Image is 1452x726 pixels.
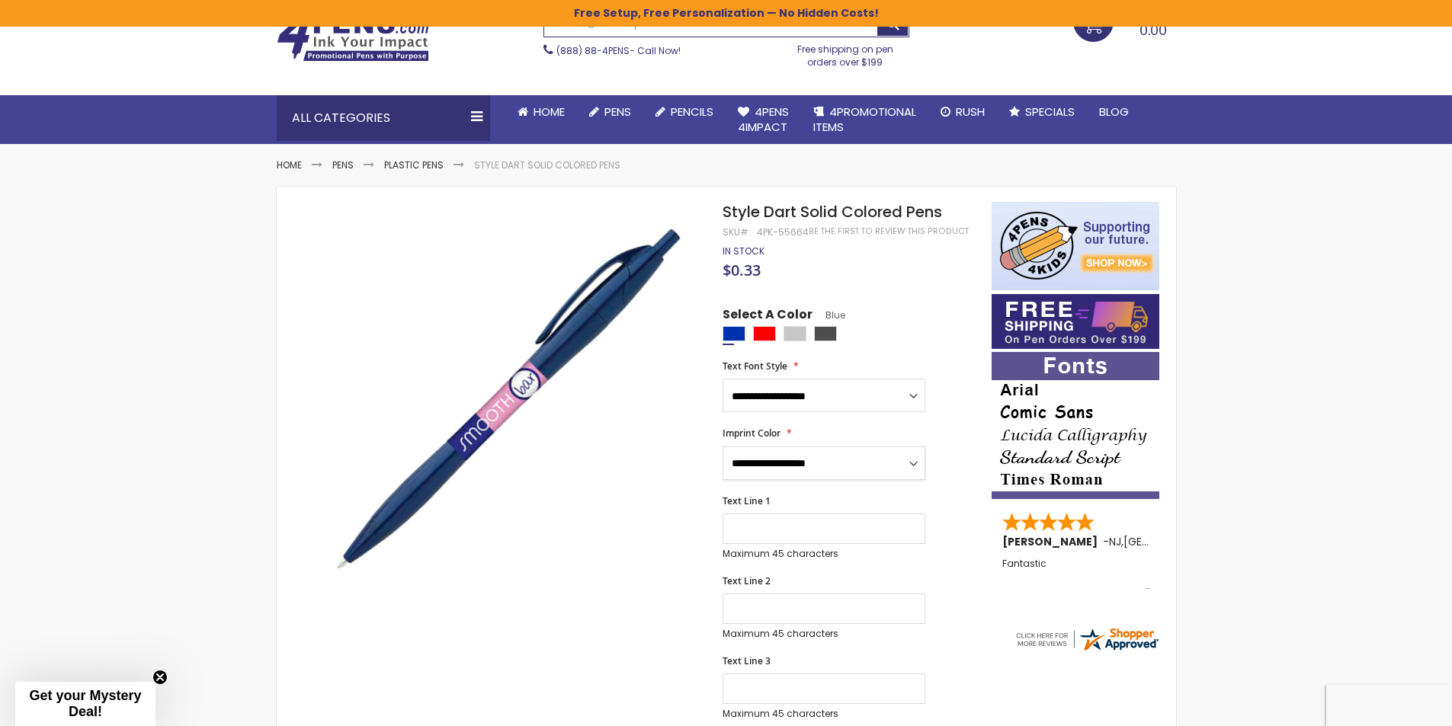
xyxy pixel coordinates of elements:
[671,104,713,120] span: Pencils
[723,574,771,587] span: Text Line 2
[813,309,845,321] span: Blue
[723,245,764,257] span: In stock
[723,628,925,640] p: Maximum 45 characters
[997,95,1087,129] a: Specials
[723,306,813,327] span: Select A Color
[1025,104,1075,120] span: Specials
[723,708,925,720] p: Maximum 45 characters
[1002,534,1103,549] span: [PERSON_NAME]
[1123,534,1236,549] span: [GEOGRAPHIC_DATA]
[1014,643,1160,656] a: 4pens.com certificate URL
[332,158,354,171] a: Pens
[723,201,942,222] span: Style Dart Solid Colored Pens
[753,326,776,341] div: Red
[505,95,577,129] a: Home
[723,654,771,667] span: Text Line 3
[723,245,764,257] div: Availability
[723,260,761,280] span: $0.33
[784,326,806,341] div: Silver
[1099,104,1129,120] span: Blog
[29,688,141,719] span: Get your Mystery Deal!
[1139,21,1167,40] span: 0.00
[152,670,168,685] button: Close teaser
[384,158,444,171] a: Plastic Pens
[1002,558,1150,591] div: Fantastic
[534,104,565,120] span: Home
[1014,625,1160,653] img: 4pens.com widget logo
[1109,534,1121,549] span: NJ
[723,427,780,440] span: Imprint Color
[992,352,1159,499] img: font-personalization-examples
[813,104,916,135] span: 4PROMOTIONAL ITEMS
[801,95,928,145] a: 4PROMOTIONALITEMS
[307,200,703,596] img: blue-55664-style-dart-pen_1_1.jpg
[577,95,643,129] a: Pens
[15,682,155,726] div: Get your Mystery Deal!Close teaser
[814,326,837,341] div: Smoke
[781,37,909,68] div: Free shipping on pen orders over $199
[992,202,1159,290] img: 4pens 4 kids
[474,159,620,171] li: Style Dart Solid Colored Pens
[757,226,809,238] div: 4PK-55664
[723,548,925,560] p: Maximum 45 characters
[723,225,751,238] strong: SKU
[1087,95,1141,129] a: Blog
[809,225,969,237] a: Be the first to review this product
[723,326,745,341] div: Blue
[556,44,681,57] span: - Call Now!
[277,158,302,171] a: Home
[277,95,490,141] div: All Categories
[604,104,631,120] span: Pens
[726,95,801,145] a: 4Pens4impact
[723,360,787,373] span: Text Font Style
[956,104,985,120] span: Rush
[723,494,771,507] span: Text Line 1
[277,13,429,62] img: 4Pens Custom Pens and Promotional Products
[738,104,789,135] span: 4Pens 4impact
[1103,534,1236,549] span: - ,
[556,44,630,57] a: (888) 88-4PENS
[928,95,997,129] a: Rush
[992,294,1159,349] img: Free shipping on orders over $199
[1326,685,1452,726] iframe: Google Customer Reviews
[643,95,726,129] a: Pencils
